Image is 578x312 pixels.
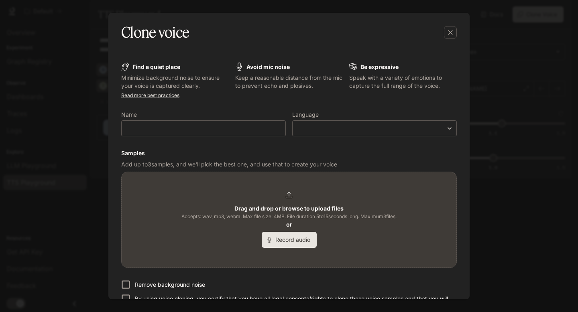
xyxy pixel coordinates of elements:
[135,281,205,289] p: Remove background noise
[293,124,456,132] div: ​
[292,112,319,118] p: Language
[132,63,180,70] b: Find a quiet place
[121,160,457,168] p: Add up to 3 samples, and we'll pick the best one, and use that to create your voice
[121,92,179,98] a: Read more best practices
[262,232,317,248] button: Record audio
[235,74,343,90] p: Keep a reasonable distance from the mic to prevent echo and plosives.
[181,213,397,221] span: Accepts: wav, mp3, webm. Max file size: 4MB. File duration 5 to 15 seconds long. Maximum 3 files.
[246,63,290,70] b: Avoid mic noise
[234,205,344,212] b: Drag and drop or browse to upload files
[360,63,399,70] b: Be expressive
[121,22,189,43] h5: Clone voice
[349,74,457,90] p: Speak with a variety of emotions to capture the full range of the voice.
[121,112,137,118] p: Name
[121,74,229,90] p: Minimize background noise to ensure your voice is captured clearly.
[121,149,457,157] h6: Samples
[286,221,292,228] b: or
